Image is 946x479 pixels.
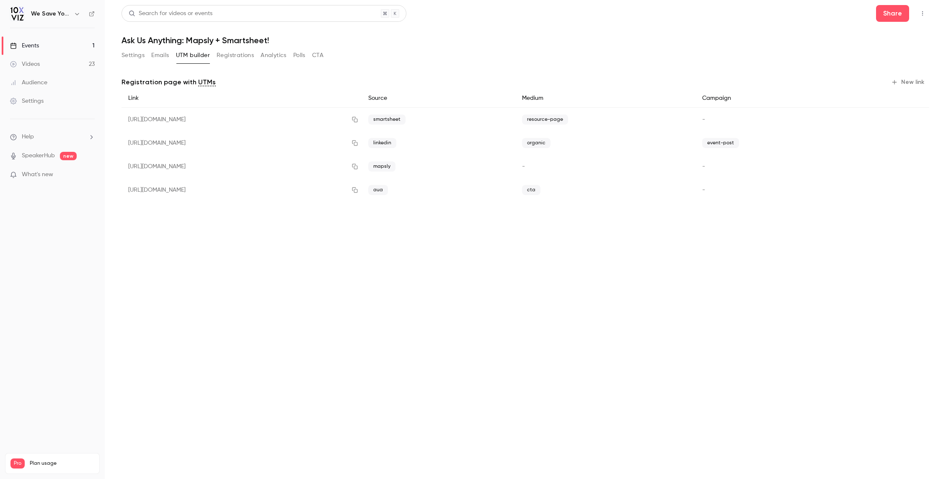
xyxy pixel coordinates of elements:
img: We Save You Time! [10,7,24,21]
div: Events [10,42,39,50]
div: Search for videos or events [129,9,212,18]
span: event-post [702,138,739,148]
button: New link [888,75,929,89]
span: cta [522,185,540,195]
button: CTA [312,49,323,62]
p: Registration page with [121,77,216,87]
div: Videos [10,60,40,68]
span: aua [368,185,388,195]
span: Help [22,133,34,141]
button: Polls [293,49,305,62]
button: UTM builder [176,49,210,62]
div: [URL][DOMAIN_NAME] [121,108,362,132]
a: SpeakerHub [22,151,55,160]
div: Link [121,89,362,108]
button: Analytics [261,49,287,62]
a: UTMs [198,77,216,87]
li: help-dropdown-opener [10,133,95,141]
span: linkedin [368,138,396,148]
span: Plan usage [30,460,94,467]
iframe: Noticeable Trigger [85,171,95,179]
span: Pro [10,458,25,469]
span: What's new [22,170,53,179]
div: [URL][DOMAIN_NAME] [121,155,362,178]
div: Audience [10,78,47,87]
div: Settings [10,97,44,105]
span: - [522,164,525,169]
div: [URL][DOMAIN_NAME] [121,178,362,202]
span: resource-page [522,115,568,125]
span: new [60,152,77,160]
span: organic [522,138,551,148]
button: Settings [121,49,145,62]
div: [URL][DOMAIN_NAME] [121,131,362,155]
div: Medium [515,89,695,108]
span: smartsheet [368,115,406,125]
button: Emails [151,49,169,62]
button: Registrations [217,49,254,62]
h1: Ask Us Anything: Mapsly + Smartsheet! [121,35,929,45]
h6: We Save You Time! [31,10,70,18]
span: - [702,187,705,193]
span: - [702,117,705,122]
button: Share [876,5,909,22]
div: Source [362,89,515,108]
span: - [702,164,705,169]
span: mapsly [368,161,395,172]
div: Campaign [695,89,848,108]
